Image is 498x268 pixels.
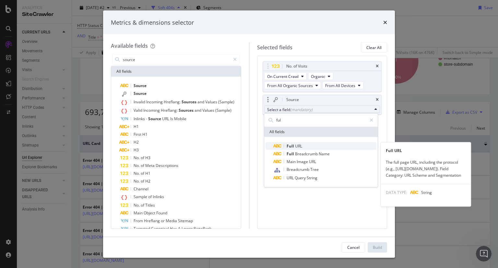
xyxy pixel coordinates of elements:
[309,159,316,164] span: URL
[218,99,234,105] span: (Sample)
[373,244,382,250] div: Build
[197,99,205,105] span: and
[297,159,309,164] span: Image
[141,171,145,176] span: of
[286,96,299,103] div: Source
[182,99,197,105] span: Sources
[145,155,150,160] span: H3
[162,116,170,121] span: URL
[170,116,174,121] span: Is
[342,242,365,252] button: Cancel
[287,143,295,148] span: Full
[263,61,382,92] div: No. of VisitstimesOn Current CrawlOrganicFrom All Organic SourcesFrom All Devices
[111,18,194,27] div: Metrics & dimensions selector
[134,218,144,223] span: From
[368,242,387,252] button: Build
[311,73,325,79] span: Organic
[146,116,148,121] span: -
[205,99,218,105] span: Values
[134,202,141,208] span: No.
[476,246,492,262] iframe: Intercom live chat
[141,163,145,168] span: of
[376,64,379,68] div: times
[295,175,307,180] span: Query
[134,194,148,199] span: Sample
[257,44,292,51] div: Selected fields
[319,151,330,156] span: Name
[134,116,146,121] span: Inlinks
[144,218,161,223] span: Hreflang
[263,95,382,115] div: SourcetimesSelect a field(mandatory)All fields
[134,99,146,105] span: Invalid
[286,63,307,70] div: No. of Visits
[148,194,153,199] span: of
[381,147,471,154] div: Full URL
[287,166,310,172] span: Breadcrumb
[134,91,147,96] span: Source
[267,107,372,112] div: Select a field
[287,151,295,156] span: Full
[322,82,363,89] button: From All Devices
[264,82,321,89] button: From All Organic Sources
[134,147,139,153] span: H3
[287,159,297,164] span: Main
[146,99,164,105] span: Incoming
[276,115,367,125] input: Search by field name
[148,116,162,121] span: Source
[134,178,141,184] span: No.
[325,83,355,88] span: From All Devices
[145,202,155,208] span: Titles
[267,73,299,79] span: On Current Crawl
[134,155,141,160] span: No.
[156,163,178,168] span: Descriptions
[178,218,193,223] span: Sitemap
[134,186,148,192] span: Channel
[164,99,182,105] span: Hreflang:
[122,55,230,64] input: Search by field name
[376,98,379,102] div: times
[383,18,387,27] div: times
[307,175,317,180] span: String
[361,42,387,53] button: Clear All
[145,178,150,184] span: H2
[111,66,241,77] div: All fields
[111,42,148,49] div: Available fields
[215,108,231,113] span: (Sample)
[141,202,145,208] span: of
[195,108,202,113] span: and
[142,132,148,137] span: H1
[134,83,147,88] span: Source
[174,116,186,121] span: Mobile
[366,45,382,50] div: Clear All
[161,108,179,113] span: Hreflang:
[287,175,295,180] span: URL
[134,124,139,129] span: H1
[153,194,164,199] span: Inlinks
[179,108,195,113] span: Sources
[202,108,215,113] span: Values
[386,190,407,195] span: DATA TYPE:
[134,108,143,113] span: Valid
[144,210,156,216] span: Object
[310,166,319,172] span: Tree
[264,126,378,137] div: All fields
[295,143,302,148] span: URL
[103,10,395,258] div: modal
[134,210,144,216] span: Main
[308,72,333,80] button: Organic
[145,163,156,168] span: Meta
[290,107,313,112] div: (mandatory)
[141,155,145,160] span: of
[381,159,471,179] div: The full page URL, including the protocol (e.g., [URL][DOMAIN_NAME]). Field Category: URL Scheme ...
[134,132,142,137] span: First
[166,218,178,223] span: Media
[156,210,167,216] span: Found
[295,151,319,156] span: Breadcrumb
[143,108,161,113] span: Incoming
[134,139,139,145] span: H2
[267,83,313,88] span: From All Organic Sources
[264,106,380,113] button: Select a field(mandatory)
[145,171,150,176] span: H1
[141,178,145,184] span: of
[347,244,360,250] div: Cancel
